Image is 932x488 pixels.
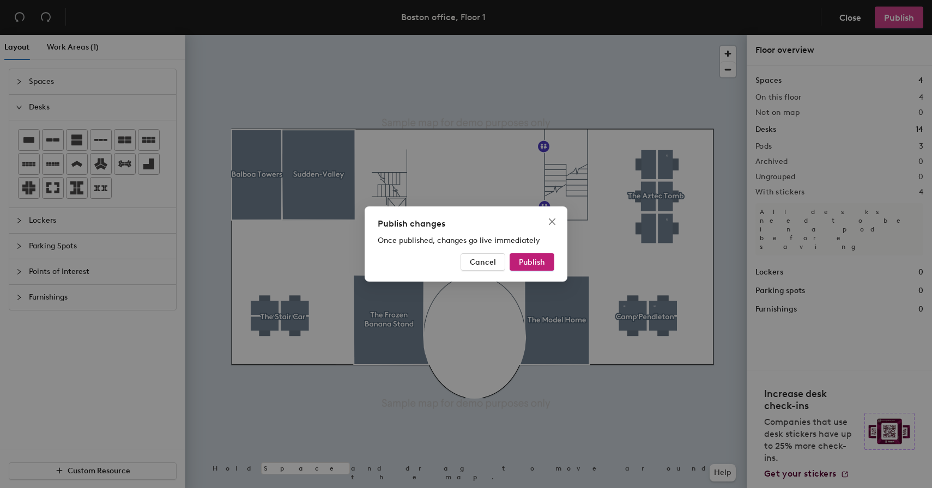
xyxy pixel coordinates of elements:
[543,217,561,226] span: Close
[548,217,556,226] span: close
[378,217,554,230] div: Publish changes
[543,213,561,230] button: Close
[470,258,496,267] span: Cancel
[510,253,554,271] button: Publish
[461,253,505,271] button: Cancel
[378,236,540,245] span: Once published, changes go live immediately
[519,258,545,267] span: Publish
